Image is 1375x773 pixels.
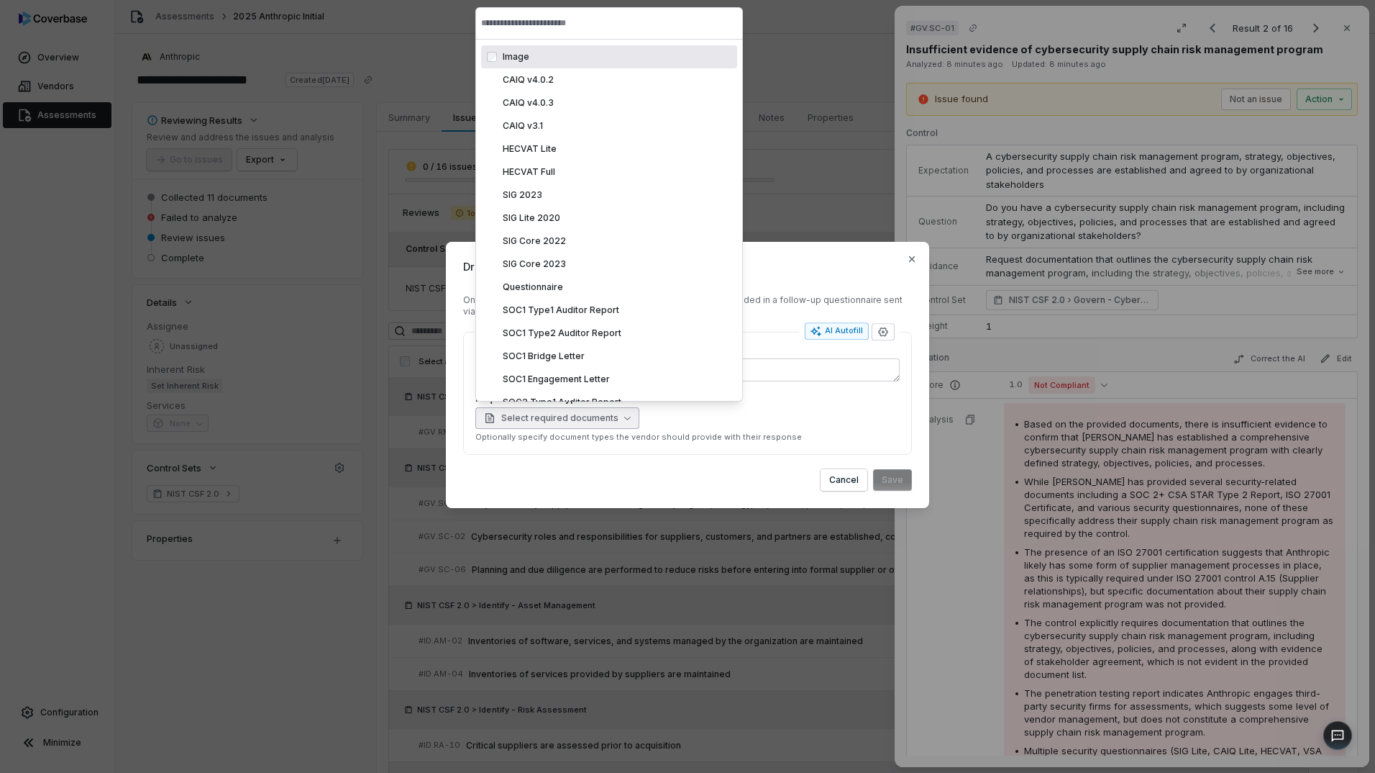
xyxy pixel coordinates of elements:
[503,97,554,108] span: CAIQ v4.0.3
[503,143,557,154] span: HECVAT Lite
[503,397,621,407] span: SOC2 Type1 Auditor Report
[503,258,566,269] span: SIG Core 2023
[503,351,585,361] span: SOC1 Bridge Letter
[503,374,610,384] span: SOC1 Engagement Letter
[475,432,900,443] p: Optionally specify document types the vendor should provide with their response
[503,74,554,85] span: CAIQ v4.0.2
[810,325,863,337] div: AI Autofill
[503,281,563,292] span: Questionnaire
[503,212,560,223] span: SIG Lite 2020
[503,51,529,62] span: Image
[805,322,869,340] button: AI Autofill
[503,189,542,200] span: SIG 2023
[503,120,543,131] span: CAIQ v3.1
[503,327,621,338] span: SOC1 Type2 Auditor Report
[463,259,912,274] span: Draft Follow-Up
[503,304,619,315] span: SOC1 Type1 Auditor Report
[503,166,555,177] span: HECVAT Full
[503,235,566,246] span: SIG Core 2022
[821,469,867,491] button: Cancel
[484,412,618,424] span: Select required documents
[463,294,912,317] div: Once saved, this follow-up item will have status until it is included in a follow-up questionnair...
